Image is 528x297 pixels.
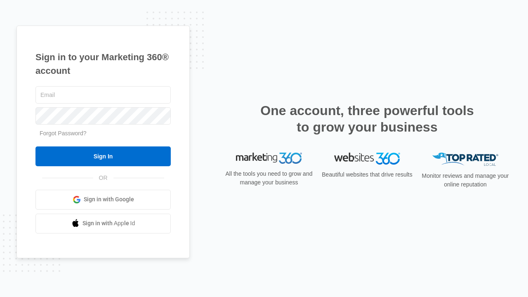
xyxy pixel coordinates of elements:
[432,153,498,166] img: Top Rated Local
[93,174,113,182] span: OR
[35,214,171,233] a: Sign in with Apple Id
[334,153,400,165] img: Websites 360
[35,50,171,78] h1: Sign in to your Marketing 360® account
[84,195,134,204] span: Sign in with Google
[35,146,171,166] input: Sign In
[35,86,171,104] input: Email
[82,219,135,228] span: Sign in with Apple Id
[236,153,302,164] img: Marketing 360
[40,130,87,137] a: Forgot Password?
[35,190,171,210] a: Sign in with Google
[321,170,413,179] p: Beautiful websites that drive results
[258,102,476,135] h2: One account, three powerful tools to grow your business
[223,170,315,187] p: All the tools you need to grow and manage your business
[419,172,511,189] p: Monitor reviews and manage your online reputation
